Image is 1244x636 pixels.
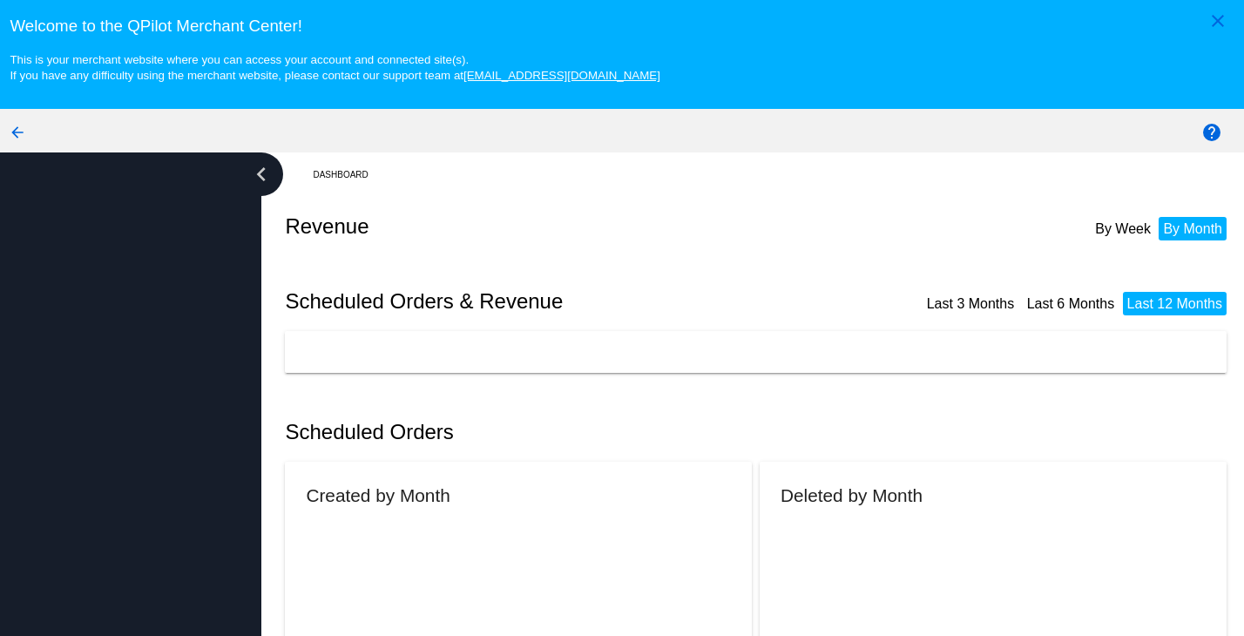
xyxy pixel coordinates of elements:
a: Dashboard [313,161,383,188]
h2: Scheduled Orders & Revenue [285,289,760,314]
mat-icon: close [1207,10,1228,31]
a: [EMAIL_ADDRESS][DOMAIN_NAME] [463,69,660,82]
a: Last 12 Months [1127,296,1222,311]
h2: Scheduled Orders [285,420,760,444]
h3: Welcome to the QPilot Merchant Center! [10,17,1234,36]
a: Last 3 Months [927,296,1015,311]
h2: Created by Month [306,485,450,505]
mat-icon: arrow_back [7,122,28,143]
mat-icon: help [1201,122,1222,143]
h2: Revenue [285,214,760,239]
h2: Deleted by Month [781,485,923,505]
small: This is your merchant website where you can access your account and connected site(s). If you hav... [10,53,659,82]
a: Last 6 Months [1027,296,1115,311]
li: By Month [1159,217,1227,240]
li: By Week [1091,217,1155,240]
i: chevron_left [247,160,275,188]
